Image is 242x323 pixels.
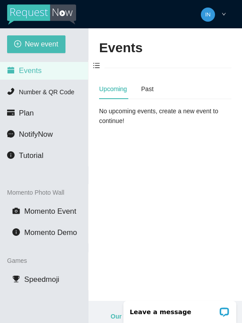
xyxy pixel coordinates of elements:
[99,106,231,126] div: No upcoming events, create a new event to continue!
[7,88,15,95] span: phone
[222,12,226,16] span: down
[12,228,20,236] span: info-circle
[25,38,58,50] span: New event
[99,84,127,94] div: Upcoming
[7,109,15,116] span: credit-card
[201,8,215,22] img: 5007bee7c59ef8fc6bd867d4aa71cdfc
[19,130,53,138] span: NotifyNow
[141,84,154,94] div: Past
[7,66,15,74] span: calendar
[19,88,74,96] span: Number & QR Code
[24,207,77,215] span: Momento Event
[19,66,42,75] span: Events
[24,228,77,237] span: Momento Demo
[12,275,20,283] span: trophy
[7,151,15,159] span: info-circle
[7,35,65,53] button: plus-circleNew event
[14,40,21,49] span: plus-circle
[19,151,43,160] span: Tutorial
[19,109,34,117] span: Plan
[24,275,59,284] span: Speedmoji
[7,4,76,25] img: RequestNow
[12,207,20,215] span: camera
[99,39,142,57] h2: Events
[7,130,15,138] span: message
[118,295,242,323] iframe: LiveChat chat widget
